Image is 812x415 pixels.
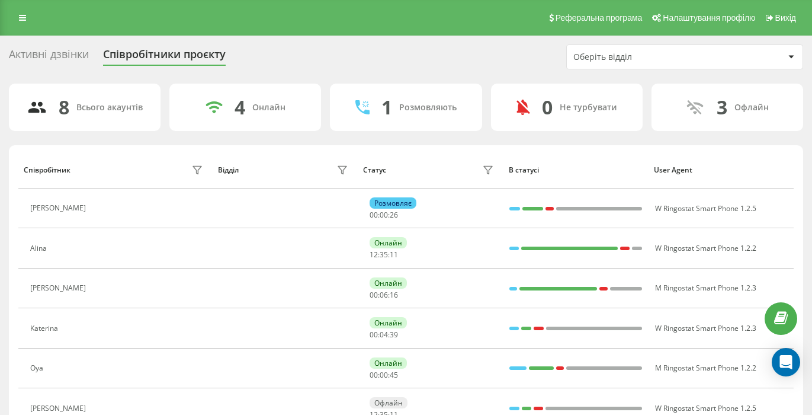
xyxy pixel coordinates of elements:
div: Онлайн [370,357,407,369]
span: 06 [380,290,388,300]
div: 0 [542,96,553,119]
div: Katerina [30,324,61,333]
div: Oya [30,364,46,372]
span: 45 [390,370,398,380]
span: Налаштування профілю [663,13,755,23]
div: Розмовляють [399,103,457,113]
div: [PERSON_NAME] [30,204,89,212]
span: 04 [380,330,388,340]
div: [PERSON_NAME] [30,404,89,413]
span: 00 [380,210,388,220]
span: 12 [370,250,378,260]
span: M Ringostat Smart Phone 1.2.2 [655,363,756,373]
div: Онлайн [252,103,285,113]
div: 1 [381,96,392,119]
span: 11 [390,250,398,260]
div: Онлайн [370,237,407,248]
div: Оберіть відділ [573,52,715,62]
span: 26 [390,210,398,220]
div: Онлайн [370,317,407,328]
div: Активні дзвінки [9,48,89,66]
span: 00 [380,370,388,380]
div: В статусі [509,166,643,174]
div: Офлайн [734,103,769,113]
div: : : [370,211,398,219]
div: Alina [30,244,50,253]
div: 8 [59,96,69,119]
div: [PERSON_NAME] [30,284,89,292]
div: Співробітник [24,166,70,174]
div: Онлайн [370,277,407,289]
div: User Agent [654,166,788,174]
span: 00 [370,370,378,380]
div: Статус [363,166,386,174]
span: 00 [370,210,378,220]
div: 3 [717,96,727,119]
span: W Ringostat Smart Phone 1.2.2 [655,243,756,253]
div: Не турбувати [560,103,617,113]
span: 00 [370,330,378,340]
div: Розмовляє [370,197,416,209]
span: 16 [390,290,398,300]
span: 00 [370,290,378,300]
span: Реферальна програма [556,13,643,23]
span: Вихід [775,13,796,23]
div: Співробітники проєкту [103,48,226,66]
div: : : [370,291,398,299]
span: 35 [380,250,388,260]
div: Офлайн [370,397,407,408]
span: 39 [390,330,398,340]
div: 4 [235,96,245,119]
div: Всього акаунтів [76,103,143,113]
span: W Ringostat Smart Phone 1.2.3 [655,323,756,333]
span: M Ringostat Smart Phone 1.2.3 [655,283,756,293]
div: Open Intercom Messenger [772,348,800,376]
span: W Ringostat Smart Phone 1.2.5 [655,203,756,213]
div: : : [370,331,398,339]
div: Відділ [218,166,239,174]
span: W Ringostat Smart Phone 1.2.5 [655,403,756,413]
div: : : [370,251,398,259]
div: : : [370,371,398,379]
